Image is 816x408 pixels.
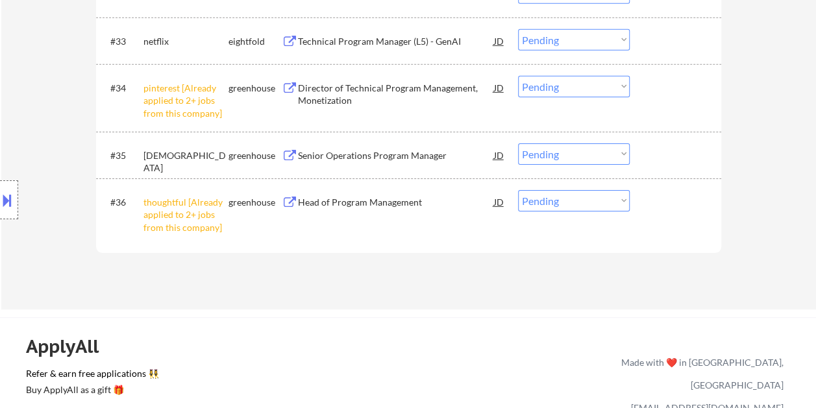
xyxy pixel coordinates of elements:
div: greenhouse [229,149,282,162]
div: Buy ApplyAll as a gift 🎁 [26,385,156,394]
div: #33 [110,35,133,48]
div: greenhouse [229,82,282,95]
a: Refer & earn free applications 👯‍♀️ [26,369,350,383]
a: Buy ApplyAll as a gift 🎁 [26,383,156,399]
div: ApplyAll [26,335,114,357]
div: Director of Technical Program Management, Monetization [298,82,494,107]
div: Senior Operations Program Manager [298,149,494,162]
div: JD [493,143,506,167]
div: greenhouse [229,196,282,209]
div: JD [493,29,506,53]
div: JD [493,190,506,213]
div: Technical Program Manager (L5) - GenAI [298,35,494,48]
div: netflix [143,35,229,48]
div: JD [493,76,506,99]
div: Made with ❤️ in [GEOGRAPHIC_DATA], [GEOGRAPHIC_DATA] [616,351,784,396]
div: Head of Program Management [298,196,494,209]
div: eightfold [229,35,282,48]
